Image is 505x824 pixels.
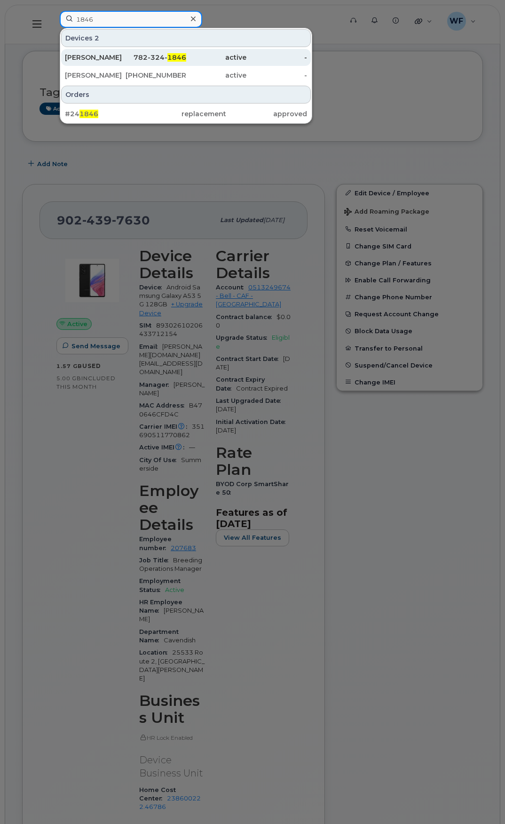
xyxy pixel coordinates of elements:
div: replacement [146,109,227,119]
div: [PHONE_NUMBER] [126,71,186,80]
div: active [186,53,247,62]
span: 1846 [79,110,98,118]
div: approved [226,109,307,119]
div: [PERSON_NAME] [65,71,126,80]
div: #24 [65,109,146,119]
div: 782-324- [126,53,186,62]
a: #241846replacementapproved [61,105,311,122]
div: - [246,53,307,62]
div: Devices [61,29,311,47]
input: Find something... [60,11,202,28]
a: [PERSON_NAME][PHONE_NUMBER]active- [61,67,311,84]
a: [PERSON_NAME]782-324-1846active- [61,49,311,66]
span: 1846 [167,53,186,62]
div: [PERSON_NAME] [65,53,126,62]
span: 2 [95,33,99,43]
div: Orders [61,86,311,104]
div: - [246,71,307,80]
div: active [186,71,247,80]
